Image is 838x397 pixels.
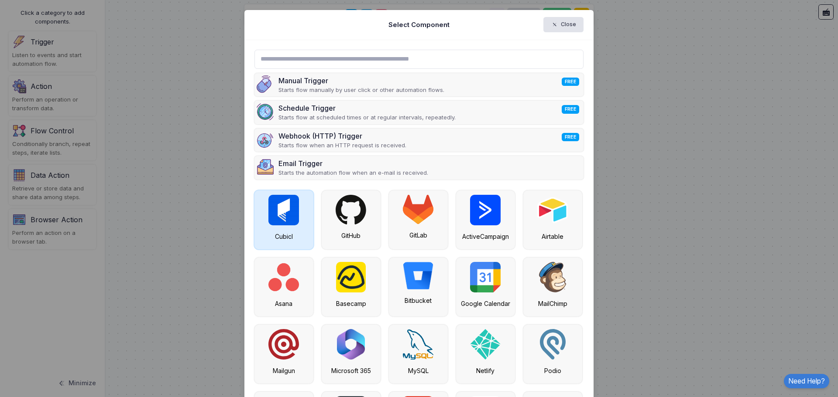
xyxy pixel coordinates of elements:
[268,262,299,292] img: asana.png
[278,86,444,95] p: Starts flow manually by user click or other automation flows.
[259,366,309,375] div: Mailgun
[393,231,443,240] div: GitLab
[528,299,578,308] div: MailChimp
[278,113,456,122] p: Starts flow at scheduled times or at regular intervals, repeatedly.
[470,329,501,360] img: netlify.svg
[460,232,511,241] div: ActiveCampaign
[460,366,511,375] div: Netlify
[784,374,829,388] a: Need Help?
[528,232,578,241] div: Airtable
[393,296,443,305] div: Bitbucket
[393,366,443,375] div: MySQL
[336,262,366,292] img: basecamp.png
[403,262,433,289] img: bitbucket.png
[257,158,274,176] img: email.png
[336,195,366,224] img: github.svg
[257,75,274,93] img: manual.png
[460,299,511,308] div: Google Calendar
[278,75,444,86] div: Manual Trigger
[337,329,365,360] img: microsoft-365.png
[259,232,309,241] div: Cubicl
[562,105,579,113] span: FREE
[278,141,406,150] p: Starts flow when an HTTP request is received.
[562,78,579,86] span: FREE
[278,103,456,113] div: Schedule Trigger
[326,366,376,375] div: Microsoft 365
[278,169,428,177] p: Starts the automation flow when an e-mail is received.
[257,131,274,148] img: webhook-v2.png
[528,366,578,375] div: Podio
[403,195,433,224] img: gitlab.svg
[259,299,309,308] div: Asana
[268,195,299,225] img: cubicl.jpg
[470,262,501,292] img: google-calendar.svg
[388,20,450,30] h5: Select Component
[562,133,579,141] span: FREE
[268,329,299,360] img: mailgun.svg
[278,158,428,169] div: Email Trigger
[403,329,433,360] img: mysql.svg
[470,195,501,225] img: active-campaign.png
[540,329,566,360] img: podio.svg
[257,103,274,120] img: schedule.png
[278,131,406,141] div: Webhook (HTTP) Trigger
[537,195,568,225] img: airtable.png
[543,17,584,32] button: Close
[539,262,566,292] img: mailchimp.svg
[326,231,376,240] div: GitHub
[326,299,376,308] div: Basecamp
